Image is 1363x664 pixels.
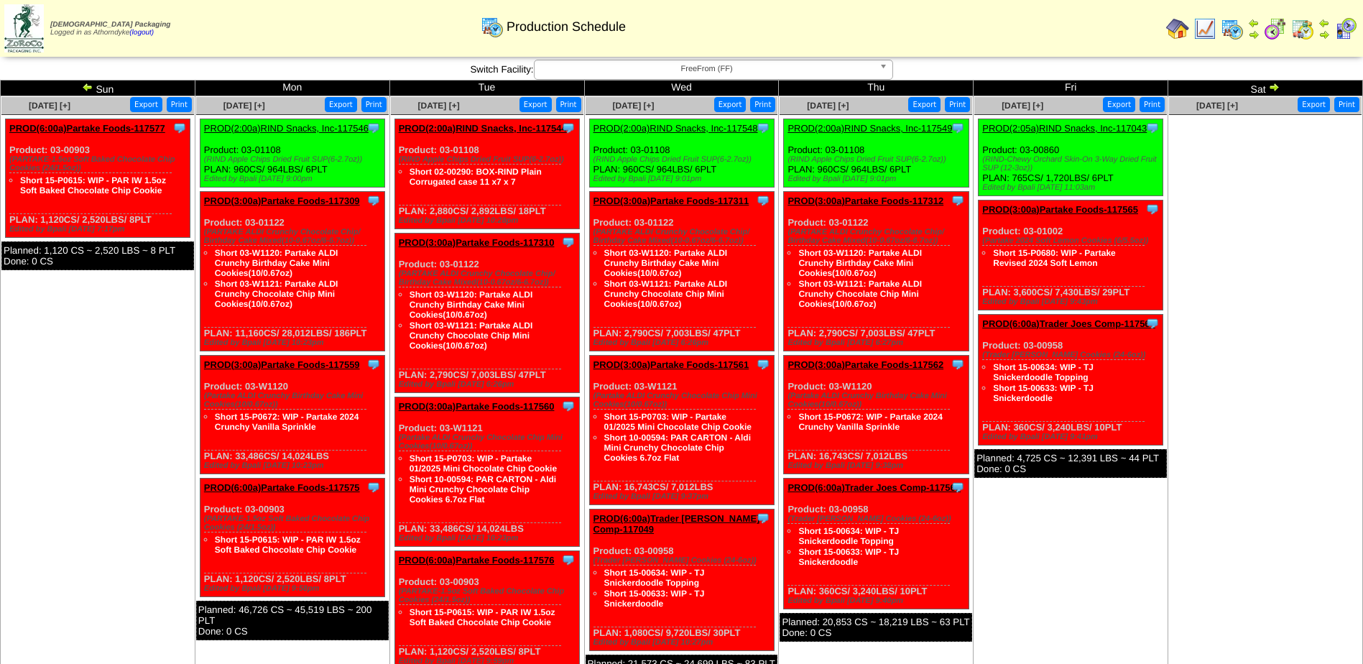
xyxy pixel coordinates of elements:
div: (Partake ALDI Crunchy Birthday Cake Mini Cookies(10/0.67oz)) [787,392,968,409]
a: PROD(6:00a)Partake Foods-117575 [204,482,360,493]
a: PROD(3:00a)Partake Foods-117312 [787,195,943,206]
div: Product: 03-W1121 PLAN: 16,743CS / 7,012LBS [589,356,774,505]
a: Short 15-P0615: WIP - PAR IW 1.5oz Soft Baked Chocolate Chip Cookie [20,175,166,195]
a: Short 15-P0680: WIP - Partake Revised 2024 Soft Lemon [993,248,1116,268]
div: (Partake ALDI Crunchy Chocolate Chip Mini Cookies(10/0.67oz)) [399,433,579,451]
img: Tooltip [756,357,770,372]
a: PROD(2:00a)RIND Snacks, Inc-117544 [399,123,567,134]
div: Edited by Bpali [DATE] 10:23pm [204,338,384,347]
button: Print [945,97,970,112]
div: (Trader [PERSON_NAME] Cookies (24-6oz)) [593,556,774,565]
img: Tooltip [1145,121,1160,135]
img: Tooltip [561,235,576,249]
div: Product: 03-00958 PLAN: 360CS / 3,240LBS / 10PLT [784,479,969,609]
div: Edited by Bpali [DATE] 10:27pm [593,638,774,647]
img: Tooltip [756,121,770,135]
td: Sun [1,80,195,96]
span: [DEMOGRAPHIC_DATA] Packaging [50,21,170,29]
img: Tooltip [951,480,965,494]
td: Thu [779,80,974,96]
a: PROD(6:00a)Trader Joes Comp-117564 [982,318,1155,329]
div: Planned: 1,120 CS ~ 2,520 LBS ~ 8 PLT Done: 0 CS [1,241,194,270]
img: arrowleft.gif [1248,17,1260,29]
img: Tooltip [1145,202,1160,216]
img: zoroco-logo-small.webp [4,4,44,52]
img: Tooltip [366,480,381,494]
div: Product: 03-01122 PLAN: 11,160CS / 28,012LBS / 186PLT [200,192,384,351]
div: Edited by Bpali [DATE] 9:00pm [204,175,384,183]
img: line_graph.gif [1193,17,1216,40]
img: home.gif [1166,17,1189,40]
img: Tooltip [951,193,965,208]
div: Product: 03-01122 PLAN: 2,790CS / 7,003LBS / 47PLT [784,192,969,351]
a: PROD(3:00a)Partake Foods-117559 [204,359,360,370]
img: Tooltip [951,357,965,372]
a: Short 15-00633: WIP - TJ Snickerdoodle [798,547,899,567]
div: (Partake ALDI Crunchy Chocolate Chip Mini Cookies(10/0.67oz)) [593,392,774,409]
td: Fri [974,80,1168,96]
img: arrowleft.gif [1318,17,1330,29]
td: Wed [584,80,779,96]
a: [DATE] [+] [1002,101,1043,111]
button: Print [361,97,387,112]
img: Tooltip [561,553,576,567]
div: Edited by Bpali [DATE] 9:58pm [204,584,384,593]
div: (Partake ALDI Crunchy Birthday Cake Mini Cookies(10/0.67oz)) [204,392,384,409]
a: Short 10-00594: PAR CARTON - Aldi Mini Crunchy Chocolate Chip Cookies 6.7oz Flat [410,474,556,504]
div: Product: 03-00958 PLAN: 1,080CS / 9,720LBS / 30PLT [589,509,774,651]
img: arrowright.gif [1248,29,1260,40]
a: Short 03-W1121: Partake ALDI Crunchy Chocolate Chip Mini Cookies(10/0.67oz) [798,279,922,309]
span: [DATE] [+] [612,101,654,111]
a: Short 15-00634: WIP - TJ Snickerdoodle Topping [993,362,1094,382]
div: Edited by Bpali [DATE] 6:27pm [787,338,968,347]
a: Short 15-P0672: WIP - Partake 2024 Crunchy Vanilla Sprinkle [215,412,359,432]
a: Short 15-P0615: WIP - PAR IW 1.5oz Soft Baked Chocolate Chip Cookie [410,607,555,627]
a: Short 03-W1120: Partake ALDI Crunchy Birthday Cake Mini Cookies(10/0.67oz) [215,248,338,278]
div: Edited by Bpali [DATE] 9:37pm [593,492,774,501]
img: Tooltip [561,399,576,413]
a: Short 02-00290: BOX-RIND Plain Corrugated case 11 x7 x 7 [410,167,542,187]
div: Planned: 46,726 CS ~ 45,519 LBS ~ 200 PLT Done: 0 CS [196,601,389,640]
button: Export [130,97,162,112]
span: Logged in as Athorndyke [50,21,170,37]
button: Export [1298,97,1330,112]
a: Short 03-W1121: Partake ALDI Crunchy Chocolate Chip Mini Cookies(10/0.67oz) [215,279,338,309]
a: PROD(3:00a)Partake Foods-117311 [593,195,749,206]
div: (Trader [PERSON_NAME] Cookies (24-6oz)) [787,515,968,523]
div: Edited by Bpali [DATE] 9:01pm [787,175,968,183]
div: Product: 03-01108 PLAN: 2,880CS / 2,892LBS / 18PLT [394,119,579,229]
a: PROD(3:00a)Partake Foods-117560 [399,401,555,412]
div: Edited by Bpali [DATE] 9:40pm [787,596,968,605]
img: calendarinout.gif [1291,17,1314,40]
img: calendarprod.gif [1221,17,1244,40]
div: Planned: 20,853 CS ~ 18,219 LBS ~ 63 PLT Done: 0 CS [780,613,972,642]
div: Planned: 4,725 CS ~ 12,391 LBS ~ 44 PLT Done: 0 CS [974,449,1167,478]
button: Print [167,97,192,112]
div: (PARTAKE ALDI Crunchy Chocolate Chip/ Birthday Cake Mixed(10-0.67oz/6-6.7oz)) [399,269,579,287]
img: Tooltip [366,357,381,372]
a: (logout) [129,29,154,37]
a: [DATE] [+] [29,101,70,111]
a: Short 15-P0615: WIP - PAR IW 1.5oz Soft Baked Chocolate Chip Cookie [215,535,361,555]
div: Product: 03-W1120 PLAN: 33,486CS / 14,024LBS [200,356,384,474]
div: Edited by Bpali [DATE] 11:03am [982,183,1163,192]
div: (RIND Apple Chips Dried Fruit SUP(6-2.7oz)) [399,155,579,164]
a: Short 15-00633: WIP - TJ Snickerdoodle [993,383,1094,403]
div: Product: 03-01108 PLAN: 960CS / 964LBS / 6PLT [589,119,774,188]
button: Export [908,97,941,112]
td: Sat [1168,80,1363,96]
a: Short 03-W1120: Partake ALDI Crunchy Birthday Cake Mini Cookies(10/0.67oz) [410,290,533,320]
img: Tooltip [756,511,770,525]
button: Print [1140,97,1165,112]
a: PROD(2:00a)RIND Snacks, Inc-117548 [593,123,758,134]
a: PROD(3:00a)Partake Foods-117565 [982,204,1138,215]
a: Short 03-W1120: Partake ALDI Crunchy Birthday Cake Mini Cookies(10/0.67oz) [604,248,728,278]
a: [DATE] [+] [223,101,265,111]
span: FreeFrom (FF) [540,60,874,78]
a: Short 15-P0672: WIP - Partake 2024 Crunchy Vanilla Sprinkle [798,412,943,432]
a: PROD(6:00a)Trader [PERSON_NAME] Comp-117049 [593,513,760,535]
div: (RIND Apple Chips Dried Fruit SUP(6-2.7oz)) [787,155,968,164]
img: Tooltip [756,193,770,208]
